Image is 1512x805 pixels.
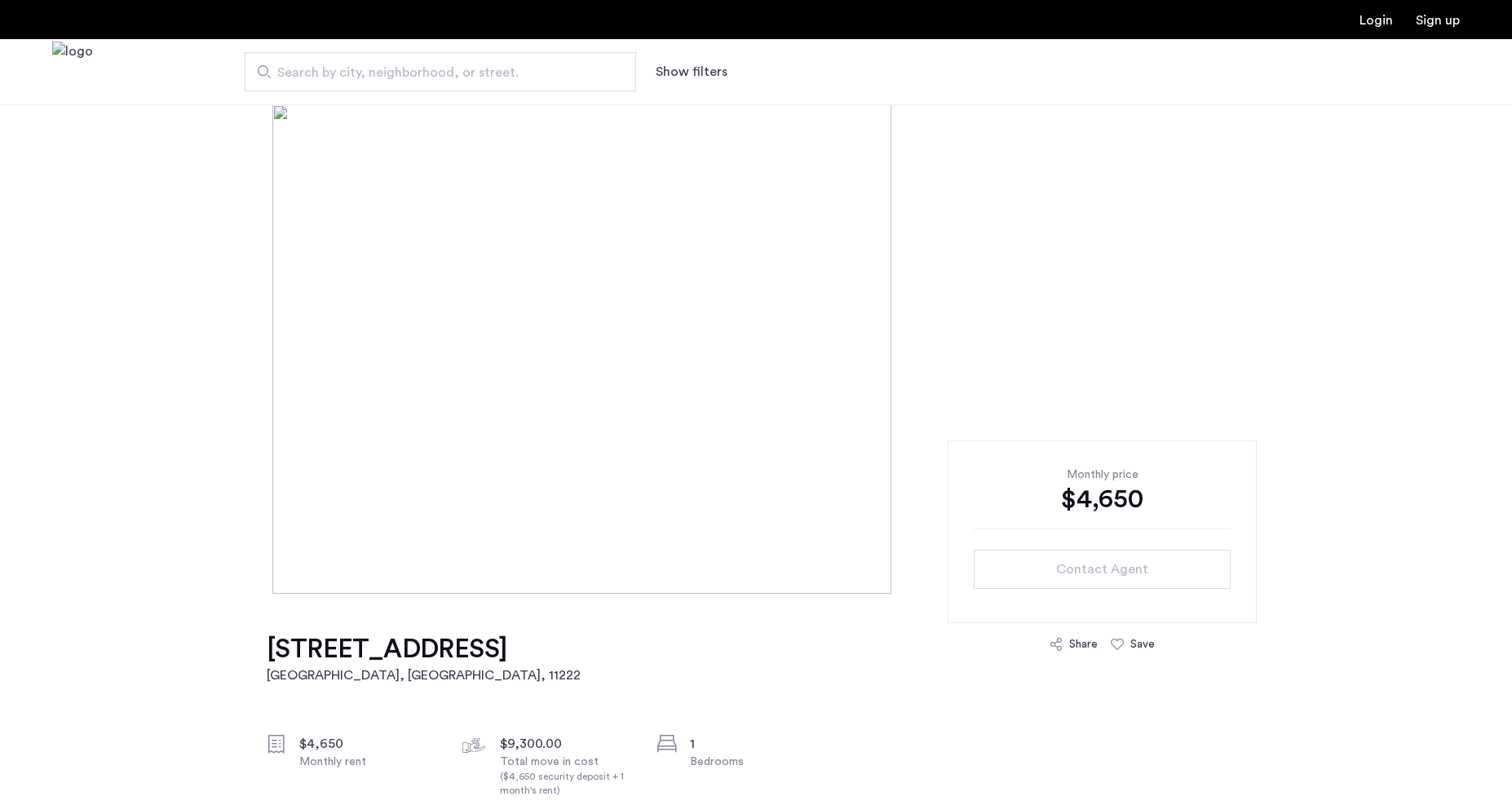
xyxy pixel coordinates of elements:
[277,63,590,82] span: Search by city, neighborhood, or street.
[245,52,636,91] input: Apartment Search
[1130,636,1155,652] div: Save
[52,42,93,103] a: Cazamio Logo
[1359,14,1393,27] a: Login
[500,770,637,798] div: ($4,650 security deposit + 1 month's rent)
[974,467,1231,483] div: Monthly price
[656,62,727,82] button: Show or hide filters
[690,754,827,770] div: Bedrooms
[52,42,93,103] img: logo
[690,734,827,754] div: 1
[299,734,436,754] div: $4,650
[267,666,581,685] h2: [GEOGRAPHIC_DATA], [GEOGRAPHIC_DATA] , 11222
[500,734,637,754] div: $9,300.00
[267,633,581,685] a: [STREET_ADDRESS][GEOGRAPHIC_DATA], [GEOGRAPHIC_DATA], 11222
[1056,560,1148,579] span: Contact Agent
[974,550,1231,589] button: button
[974,483,1231,515] div: $4,650
[299,754,436,770] div: Monthly rent
[267,633,581,666] h1: [STREET_ADDRESS]
[272,104,1240,594] img: [object%20Object]
[1069,636,1098,652] div: Share
[1416,14,1460,27] a: Registration
[500,754,637,798] div: Total move in cost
